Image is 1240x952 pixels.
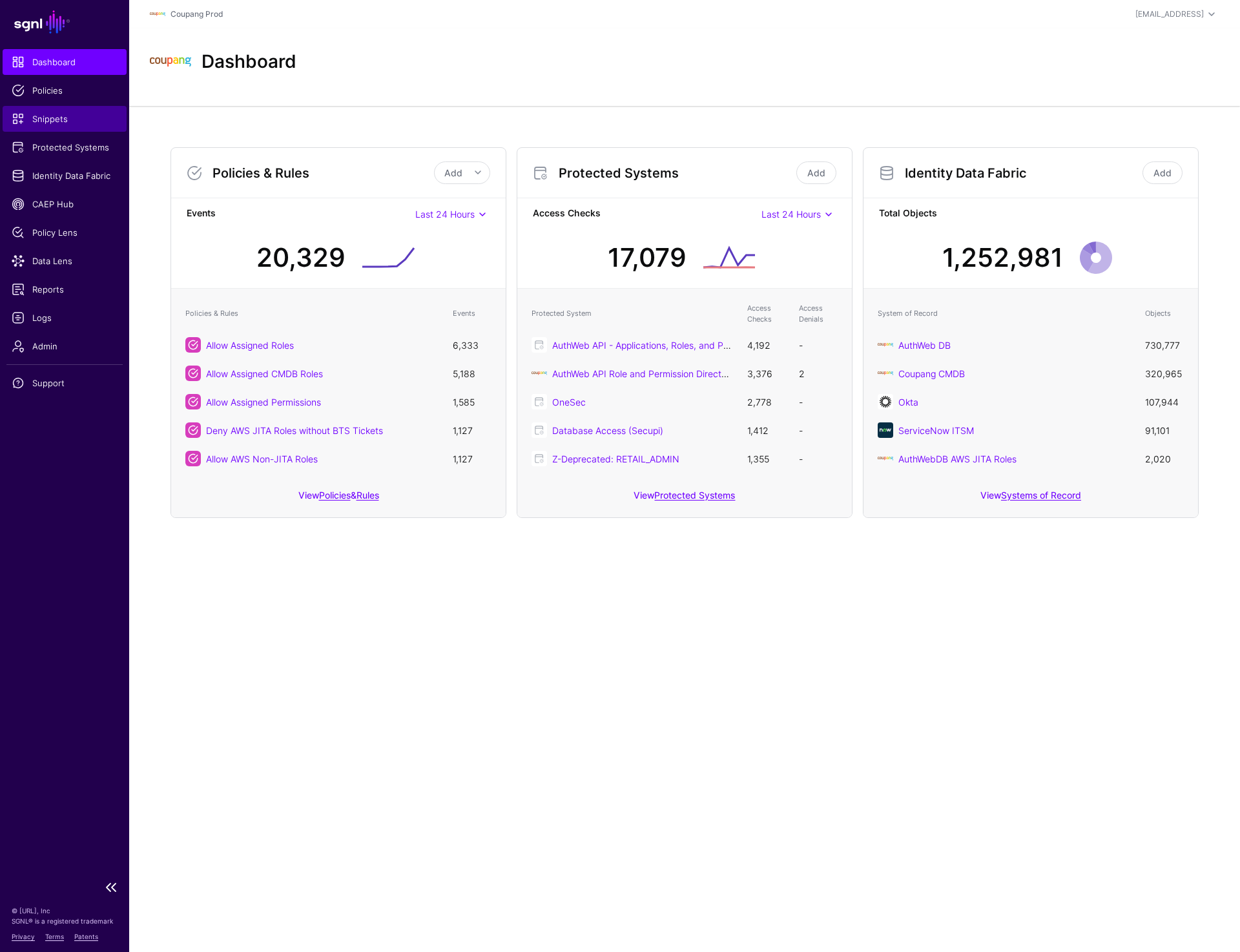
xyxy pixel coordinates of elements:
[741,444,792,473] td: 1,355
[792,359,844,388] td: 2
[356,490,379,501] a: Rules
[12,84,118,97] span: Policies
[3,134,127,160] a: Protected Systems
[792,296,844,331] th: Access Denials
[319,490,351,501] a: Policies
[256,238,346,277] div: 20,329
[741,296,792,331] th: Access Checks
[12,56,118,68] span: Dashboard
[12,254,118,267] span: Data Lens
[905,165,1140,181] h3: Identity Data Fabric
[1001,490,1081,501] a: Systems of Record
[12,933,35,940] a: Privacy
[1135,8,1204,20] div: [EMAIL_ADDRESS]
[12,198,118,211] span: CAEP Hub
[206,453,318,464] a: Allow AWS Non-JITA Roles
[761,209,821,220] span: Last 24 Hours
[446,416,498,444] td: 1,127
[796,161,836,184] a: Add
[741,359,792,388] td: 3,376
[942,238,1063,277] div: 1,252,981
[3,163,127,189] a: Identity Data Fabric
[446,331,498,359] td: 6,333
[150,6,165,22] img: svg+xml;base64,PHN2ZyBpZD0iTG9nbyIgeG1sbnM9Imh0dHA6Ly93d3cudzMub3JnLzIwMDAvc3ZnIiB3aWR0aD0iMTIxLj...
[179,296,446,331] th: Policies & Rules
[446,296,498,331] th: Events
[1142,161,1183,184] a: Add
[878,337,893,353] img: svg+xml;base64,PHN2ZyBpZD0iTG9nbyIgeG1sbnM9Imh0dHA6Ly93d3cudzMub3JnLzIwMDAvc3ZnIiB3aWR0aD0iMTIxLj...
[1139,416,1190,444] td: 91,101
[792,416,844,444] td: -
[446,359,498,388] td: 5,188
[3,220,127,245] a: Policy Lens
[45,933,64,940] a: Terms
[12,905,118,916] p: © [URL], Inc
[871,296,1139,331] th: System of Record
[533,206,761,222] strong: Access Checks
[206,397,321,408] a: Allow Assigned Permissions
[8,8,121,36] a: SGNL
[552,340,767,351] a: AuthWeb API - Applications, Roles, and Permissions
[559,165,794,181] h3: Protected Systems
[898,425,974,436] a: ServiceNow ITSM
[741,331,792,359] td: 4,192
[1139,359,1190,388] td: 320,965
[170,9,223,19] a: Coupang Prod
[3,191,127,217] a: CAEP Hub
[415,209,475,220] span: Last 24 Hours
[3,49,127,75] a: Dashboard
[444,167,462,178] span: Add
[74,933,98,940] a: Patents
[206,340,294,351] a: Allow Assigned Roles
[1139,444,1190,473] td: 2,020
[12,340,118,353] span: Admin
[517,481,852,517] div: View
[1139,296,1190,331] th: Objects
[741,388,792,416] td: 2,778
[898,368,965,379] a: Coupang CMDB
[898,397,918,408] a: Okta
[201,51,296,73] h2: Dashboard
[12,141,118,154] span: Protected Systems
[212,165,434,181] h3: Policies & Rules
[1139,388,1190,416] td: 107,944
[878,451,893,466] img: svg+xml;base64,PHN2ZyBpZD0iTG9nbyIgeG1sbnM9Imh0dHA6Ly93d3cudzMub3JnLzIwMDAvc3ZnIiB3aWR0aD0iMTIxLj...
[792,331,844,359] td: -
[878,366,893,381] img: svg+xml;base64,PHN2ZyBpZD0iTG9nbyIgeG1sbnM9Imh0dHA6Ly93d3cudzMub3JnLzIwMDAvc3ZnIiB3aWR0aD0iMTIxLj...
[741,416,792,444] td: 1,412
[3,333,127,359] a: Admin
[3,78,127,103] a: Policies
[171,481,506,517] div: View &
[552,425,663,436] a: Database Access (Secupi)
[552,368,755,379] a: AuthWeb API Role and Permission Directory (v2)
[898,340,951,351] a: AuthWeb DB
[12,377,118,389] span: Support
[878,422,893,438] img: svg+xml;base64,PHN2ZyB3aWR0aD0iNjQiIGhlaWdodD0iNjQiIHZpZXdCb3g9IjAgMCA2NCA2NCIgZmlsbD0ibm9uZSIgeG...
[446,444,498,473] td: 1,127
[3,305,127,331] a: Logs
[12,226,118,239] span: Policy Lens
[12,169,118,182] span: Identity Data Fabric
[532,366,547,381] img: svg+xml;base64,PD94bWwgdmVyc2lvbj0iMS4wIiBlbmNvZGluZz0iVVRGLTgiIHN0YW5kYWxvbmU9Im5vIj8+CjwhLS0gQ3...
[206,425,383,436] a: Deny AWS JITA Roles without BTS Tickets
[525,296,741,331] th: Protected System
[863,481,1198,517] div: View
[3,276,127,302] a: Reports
[150,41,191,83] img: svg+xml;base64,PHN2ZyBpZD0iTG9nbyIgeG1sbnM9Imh0dHA6Ly93d3cudzMub3JnLzIwMDAvc3ZnIiB3aWR0aD0iMTIxLj...
[898,453,1017,464] a: AuthWebDB AWS JITA Roles
[12,283,118,296] span: Reports
[187,206,415,222] strong: Events
[552,397,586,408] a: OneSec
[446,388,498,416] td: 1,585
[608,238,687,277] div: 17,079
[878,394,893,409] img: svg+xml;base64,PHN2ZyB3aWR0aD0iNjQiIGhlaWdodD0iNjQiIHZpZXdCb3g9IjAgMCA2NCA2NCIgZmlsbD0ibm9uZSIgeG...
[792,444,844,473] td: -
[792,388,844,416] td: -
[654,490,735,501] a: Protected Systems
[12,112,118,125] span: Snippets
[3,248,127,274] a: Data Lens
[879,206,1183,222] strong: Total Objects
[206,368,323,379] a: Allow Assigned CMDB Roles
[1139,331,1190,359] td: 730,777
[552,453,679,464] a: Z-Deprecated: RETAIL_ADMIN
